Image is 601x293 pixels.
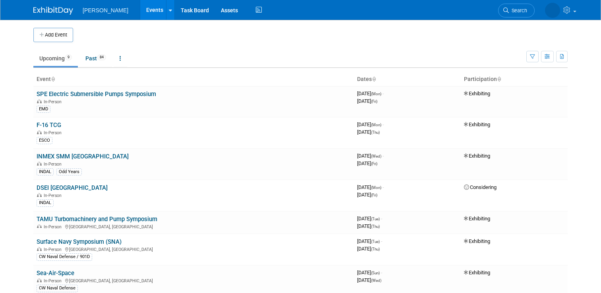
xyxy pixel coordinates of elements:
[371,278,381,283] span: (Wed)
[357,192,377,198] span: [DATE]
[37,106,50,113] div: EMD
[383,91,384,96] span: -
[37,285,78,292] div: CW Naval Defense
[37,193,42,197] img: In-Person Event
[371,185,381,190] span: (Mon)
[354,73,461,86] th: Dates
[44,224,64,229] span: In-Person
[464,91,490,96] span: Exhibiting
[383,184,384,190] span: -
[56,168,82,175] div: Odd Years
[381,238,382,244] span: -
[37,121,61,129] a: F-16 TCG
[37,184,108,191] a: DSEI [GEOGRAPHIC_DATA]
[357,270,382,276] span: [DATE]
[79,51,112,66] a: Past84
[357,160,377,166] span: [DATE]
[44,162,64,167] span: In-Person
[371,162,377,166] span: (Fri)
[37,162,42,166] img: In-Person Event
[37,247,42,251] img: In-Person Event
[371,247,380,251] span: (Thu)
[357,184,384,190] span: [DATE]
[371,193,377,197] span: (Fri)
[357,121,384,127] span: [DATE]
[44,99,64,104] span: In-Person
[357,277,381,283] span: [DATE]
[464,238,490,244] span: Exhibiting
[37,130,42,134] img: In-Person Event
[65,54,72,60] span: 9
[371,239,380,244] span: (Tue)
[51,76,55,82] a: Sort by Event Name
[464,270,490,276] span: Exhibiting
[357,223,380,229] span: [DATE]
[461,73,568,86] th: Participation
[357,216,382,222] span: [DATE]
[371,99,377,104] span: (Fri)
[464,153,490,159] span: Exhibiting
[383,153,384,159] span: -
[44,193,64,198] span: In-Person
[44,130,64,135] span: In-Person
[371,217,380,221] span: (Tue)
[33,28,73,42] button: Add Event
[497,76,501,82] a: Sort by Participation Type
[371,154,381,158] span: (Wed)
[464,184,497,190] span: Considering
[509,8,527,13] span: Search
[464,216,490,222] span: Exhibiting
[371,123,381,127] span: (Mon)
[545,3,560,18] img: Dale Miller
[44,247,64,252] span: In-Person
[33,51,78,66] a: Upcoming9
[37,137,52,144] div: ESCO
[357,129,380,135] span: [DATE]
[33,7,73,15] img: ExhibitDay
[37,270,74,277] a: Sea-Air-Space
[357,153,384,159] span: [DATE]
[37,91,156,98] a: SPE Electric Submersible Pumps Symposium
[383,121,384,127] span: -
[37,246,351,252] div: [GEOGRAPHIC_DATA], [GEOGRAPHIC_DATA]
[37,253,92,260] div: CW Naval Defense / 901D
[381,270,382,276] span: -
[37,278,42,282] img: In-Person Event
[381,216,382,222] span: -
[97,54,106,60] span: 84
[372,76,376,82] a: Sort by Start Date
[37,277,351,283] div: [GEOGRAPHIC_DATA], [GEOGRAPHIC_DATA]
[37,168,54,175] div: INDAL
[357,91,384,96] span: [DATE]
[357,98,377,104] span: [DATE]
[37,99,42,103] img: In-Person Event
[37,238,122,245] a: Surface Navy Symposium (SNA)
[37,199,54,206] div: INDAL
[498,4,535,17] a: Search
[357,238,382,244] span: [DATE]
[464,121,490,127] span: Exhibiting
[33,73,354,86] th: Event
[83,7,128,13] span: [PERSON_NAME]
[371,92,381,96] span: (Mon)
[37,223,351,229] div: [GEOGRAPHIC_DATA], [GEOGRAPHIC_DATA]
[371,271,380,275] span: (Sun)
[37,216,157,223] a: TAMU Turbomachinery and Pump Symposium
[371,224,380,229] span: (Thu)
[37,224,42,228] img: In-Person Event
[44,278,64,283] span: In-Person
[37,153,129,160] a: INMEX SMM [GEOGRAPHIC_DATA]
[371,130,380,135] span: (Thu)
[357,246,380,252] span: [DATE]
